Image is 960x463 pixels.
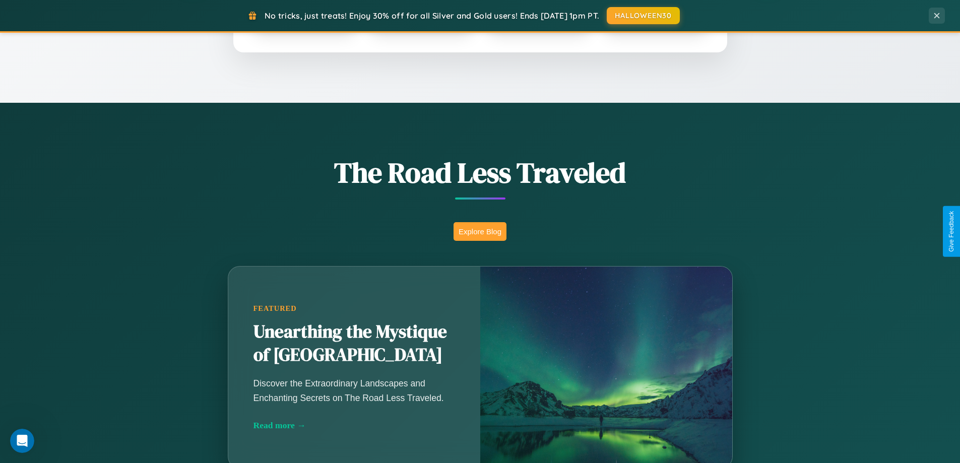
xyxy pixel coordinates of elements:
iframe: Intercom live chat [10,429,34,453]
div: Featured [253,304,455,313]
div: Give Feedback [948,211,955,252]
button: HALLOWEEN30 [607,7,680,24]
h1: The Road Less Traveled [178,153,783,192]
span: No tricks, just treats! Enjoy 30% off for all Silver and Gold users! Ends [DATE] 1pm PT. [265,11,599,21]
p: Discover the Extraordinary Landscapes and Enchanting Secrets on The Road Less Traveled. [253,376,455,405]
button: Explore Blog [454,222,506,241]
h2: Unearthing the Mystique of [GEOGRAPHIC_DATA] [253,320,455,367]
div: Read more → [253,420,455,431]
